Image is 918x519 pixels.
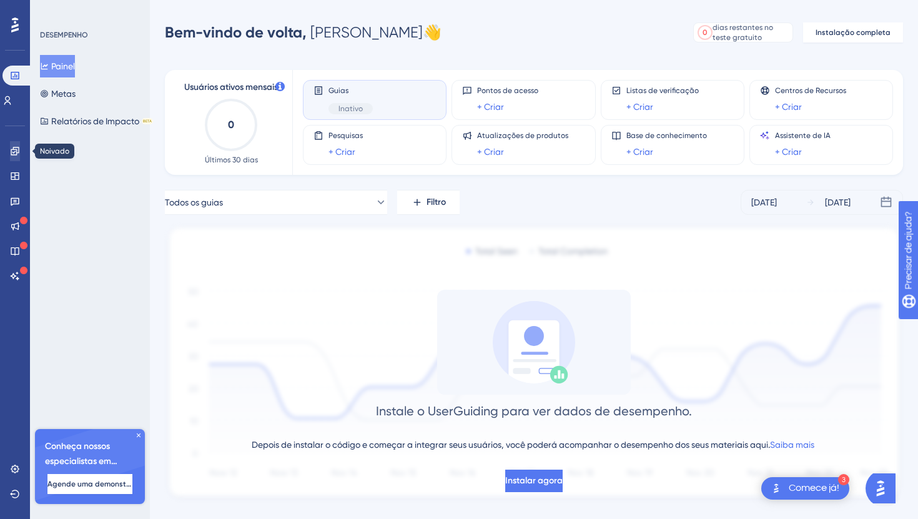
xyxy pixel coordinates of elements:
font: Guias [328,86,348,95]
font: Instalação completa [816,28,891,37]
font: Relatórios de Impacto [51,116,139,126]
font: Pontos de acesso [477,86,538,95]
font: [DATE] [751,197,777,207]
font: BETA [143,119,152,123]
font: dias restantes no teste gratuito [713,23,773,42]
a: Saiba mais [770,440,814,450]
font: Filtro [427,197,446,207]
font: [PERSON_NAME] [310,24,423,41]
font: 3 [842,477,846,483]
font: DESEMPENHO [40,31,88,39]
font: Painel [51,61,75,71]
iframe: Iniciador do Assistente de IA do UserGuiding [866,470,903,507]
button: Instalar agora [505,470,563,492]
font: Base de conhecimento [626,131,707,140]
font: Metas [51,89,76,99]
text: 0 [228,119,234,131]
font: Instale o UserGuiding para ver dados de desempenho. [376,403,692,418]
font: Todos os guias [165,197,223,207]
font: 0 [703,28,708,37]
font: Listas de verificação [626,86,699,95]
font: Centros de Recursos [775,86,846,95]
font: Agende uma demonstração [47,480,147,488]
button: Relatórios de ImpactoBETA [40,110,153,132]
font: Assistente de IA [775,131,831,140]
font: Comece já! [789,483,839,493]
font: Últimos 30 dias [205,156,258,164]
font: + Criar [775,147,802,157]
button: Metas [40,82,76,105]
font: Usuários ativos mensais [184,82,278,92]
font: + Criar [328,147,355,157]
font: + Criar [626,147,653,157]
img: 1ec67ef948eb2d50f6bf237e9abc4f97.svg [165,225,903,502]
font: + Criar [626,102,653,112]
font: + Criar [477,147,504,157]
button: Painel [40,55,75,77]
div: Abra a lista de verificação Comece!, módulos restantes: 3 [761,477,849,500]
button: Instalação completa [803,22,903,42]
font: + Criar [477,102,504,112]
font: Precisar de ajuda? [29,6,107,15]
font: Inativo [338,104,363,113]
font: 👋 [423,24,442,41]
font: Depois de instalar o código e começar a integrar seus usuários, você poderá acompanhar o desempen... [252,440,770,450]
font: + Criar [775,102,802,112]
font: Pesquisas [328,131,363,140]
button: Agende uma demonstração [47,474,132,494]
font: [DATE] [825,197,851,207]
font: Bem-vindo de volta, [165,23,307,41]
button: Filtro [397,190,460,215]
font: Atualizações de produtos [477,131,568,140]
font: Conheça nossos especialistas em integração 🎧 [45,441,117,482]
img: imagem-do-lançador-texto-alternativo [769,481,784,496]
font: Instalar agora [505,475,563,486]
button: Todos os guias [165,190,387,215]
